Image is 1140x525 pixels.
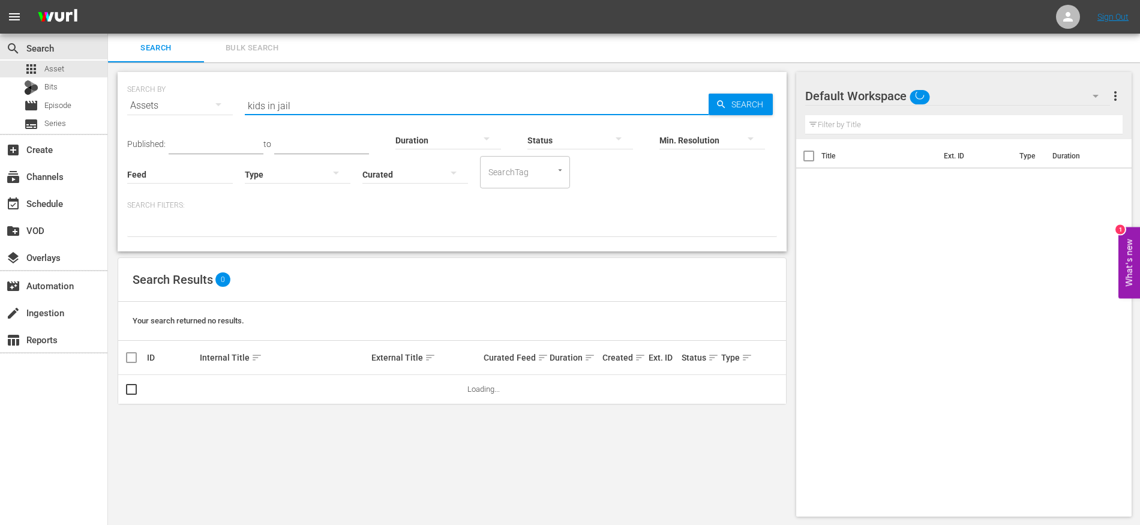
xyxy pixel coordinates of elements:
[44,118,66,130] span: Series
[127,139,166,149] span: Published:
[584,352,595,363] span: sort
[805,79,1111,113] div: Default Workspace
[937,139,1012,173] th: Ext. ID
[649,353,678,362] div: Ext. ID
[215,272,230,287] span: 0
[517,350,546,365] div: Feed
[6,41,20,56] span: Search
[1115,224,1125,234] div: 1
[371,350,480,365] div: External Title
[821,139,937,173] th: Title
[115,41,197,55] span: Search
[6,306,20,320] span: Ingestion
[6,197,20,211] span: Schedule
[602,350,645,365] div: Created
[538,352,548,363] span: sort
[721,350,744,365] div: Type
[127,89,233,122] div: Assets
[1045,139,1117,173] th: Duration
[133,272,213,287] span: Search Results
[251,352,262,363] span: sort
[484,353,513,362] div: Curated
[550,350,599,365] div: Duration
[147,353,196,362] div: ID
[29,3,86,31] img: ans4CAIJ8jUAAAAAAAAAAAAAAAAAAAAAAAAgQb4GAAAAAAAAAAAAAAAAAAAAAAAAJMjXAAAAAAAAAAAAAAAAAAAAAAAAgAT5G...
[6,333,20,347] span: Reports
[44,63,64,75] span: Asset
[6,224,20,238] span: VOD
[24,117,38,131] span: Series
[44,81,58,93] span: Bits
[467,385,500,394] span: Loading...
[727,94,773,115] span: Search
[44,100,71,112] span: Episode
[24,98,38,113] span: Episode
[425,352,436,363] span: sort
[200,350,368,365] div: Internal Title
[7,10,22,24] span: menu
[1108,82,1123,110] button: more_vert
[1012,139,1045,173] th: Type
[1108,89,1123,103] span: more_vert
[24,62,38,76] span: Asset
[1097,12,1129,22] a: Sign Out
[708,352,719,363] span: sort
[635,352,646,363] span: sort
[133,316,244,325] span: Your search returned no results.
[682,350,718,365] div: Status
[263,139,271,149] span: to
[1118,227,1140,298] button: Open Feedback Widget
[554,164,566,176] button: Open
[742,352,752,363] span: sort
[6,251,20,265] span: Overlays
[127,200,777,211] p: Search Filters:
[24,80,38,95] div: Bits
[6,143,20,157] span: Create
[6,279,20,293] span: Automation
[211,41,293,55] span: Bulk Search
[6,170,20,184] span: Channels
[709,94,773,115] button: Search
